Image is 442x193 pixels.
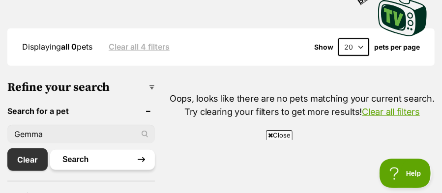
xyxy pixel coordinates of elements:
[7,107,155,115] header: Search for a pet
[170,92,435,118] p: Oops, looks like there are no pets matching your current search. Try clearing your filters to get...
[7,81,155,94] h3: Refine your search
[71,0,78,7] img: adc.png
[61,42,77,52] strong: all 0
[7,148,48,171] a: Clear
[380,159,432,188] iframe: Help Scout Beacon - Open
[109,42,170,51] a: Clear all 4 filters
[42,144,400,188] iframe: Advertisement
[266,130,293,140] span: Close
[362,107,420,117] a: Clear all filters
[7,125,155,143] input: Toby
[374,43,420,51] label: pets per page
[22,42,92,52] span: Displaying pets
[314,43,333,51] span: Show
